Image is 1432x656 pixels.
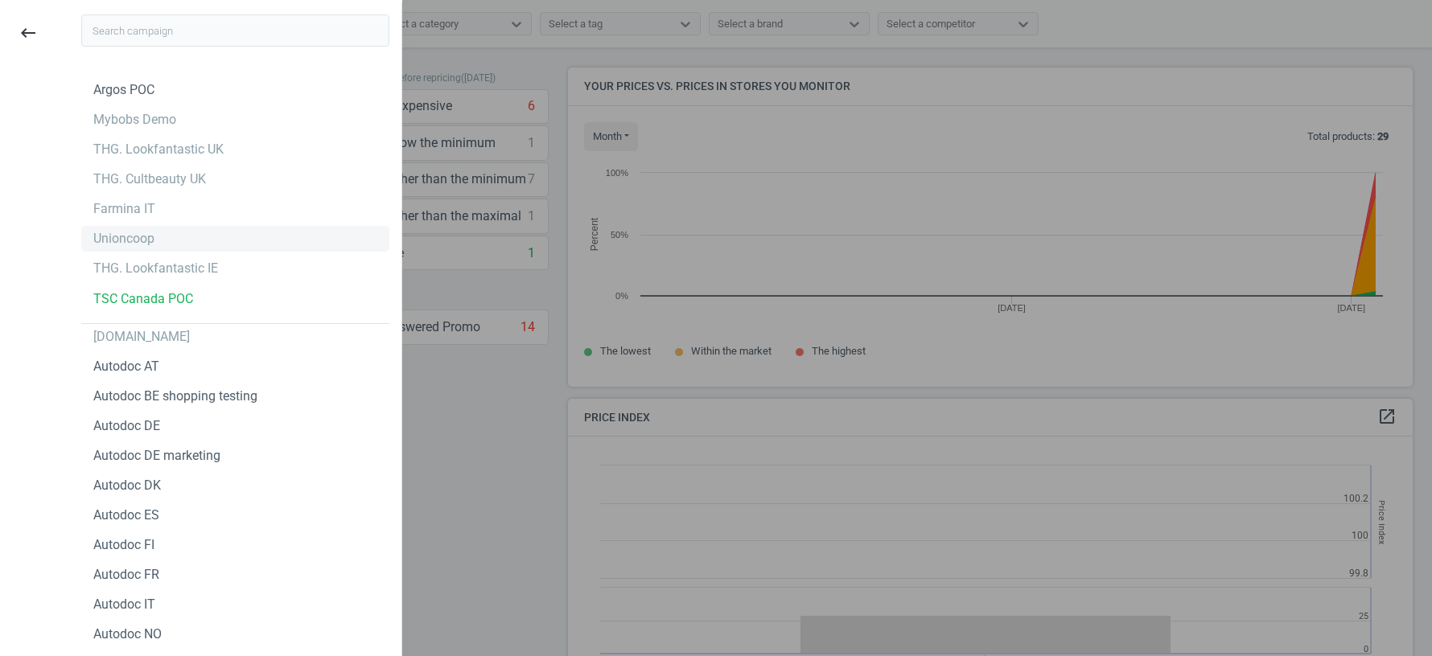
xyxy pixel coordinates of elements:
[93,477,161,494] div: Autodoc DK
[93,506,159,524] div: Autodoc ES
[93,141,224,158] div: THG. Lookfantastic UK
[93,596,155,613] div: Autodoc IT
[93,536,154,554] div: Autodoc FI
[93,230,154,248] div: Unioncoop
[93,290,193,308] div: TSC Canada POC
[93,170,206,188] div: THG. Cultbeauty UK
[19,23,38,43] i: keyboard_backspace
[93,625,162,643] div: Autodoc NO
[93,81,154,99] div: Argos POC
[93,387,257,405] div: Autodoc BE shopping testing
[93,260,218,277] div: THG. Lookfantastic IE
[93,566,159,584] div: Autodoc FR
[93,358,159,375] div: Autodoc AT
[93,328,190,346] div: [DOMAIN_NAME]
[93,111,176,129] div: Mybobs Demo
[93,447,220,465] div: Autodoc DE marketing
[93,417,160,435] div: Autodoc DE
[93,200,155,218] div: Farmina IT
[81,14,389,47] input: Search campaign
[10,14,47,52] button: keyboard_backspace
